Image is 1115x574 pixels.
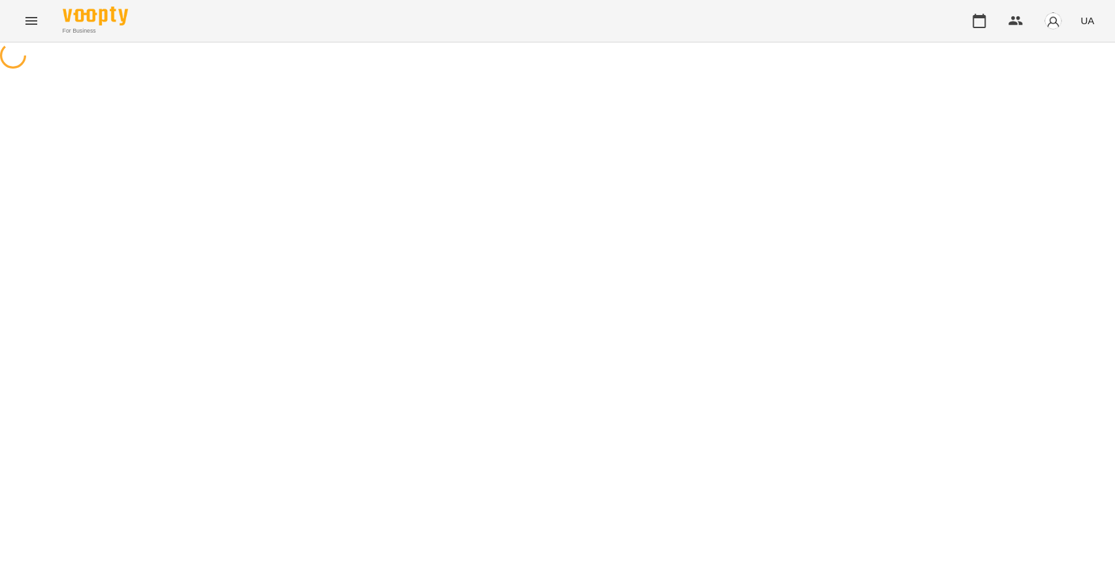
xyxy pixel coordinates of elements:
img: Voopty Logo [63,7,128,25]
span: For Business [63,27,128,35]
button: UA [1075,8,1099,33]
img: avatar_s.png [1044,12,1062,30]
span: UA [1080,14,1094,27]
button: Menu [16,5,47,37]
